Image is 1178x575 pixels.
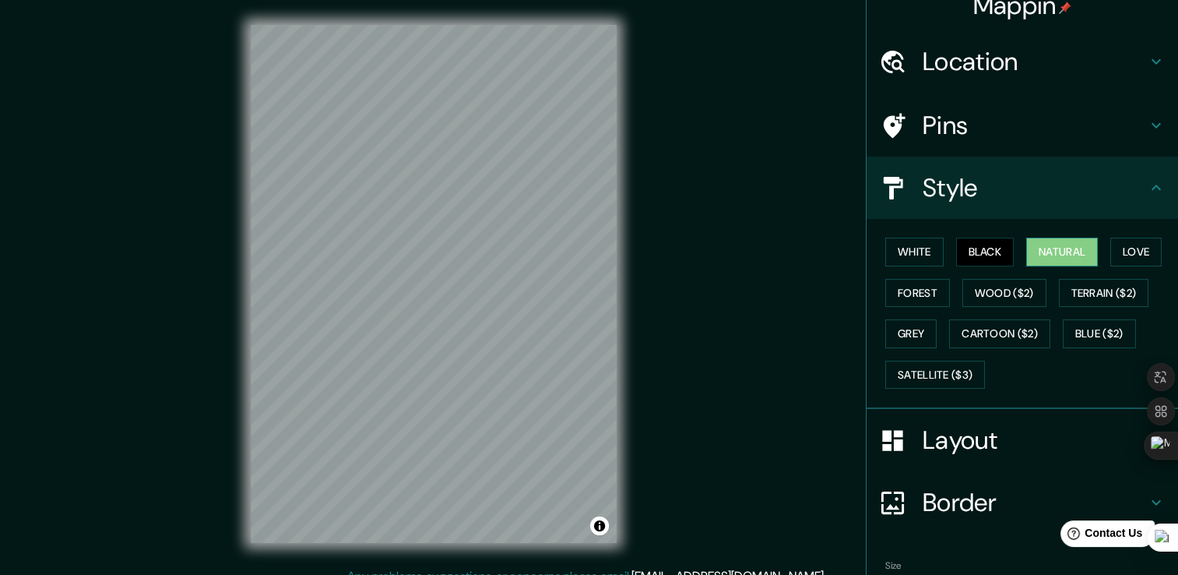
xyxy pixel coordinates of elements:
[1026,238,1098,266] button: Natural
[867,471,1178,534] div: Border
[962,279,1046,308] button: Wood ($2)
[1059,2,1071,14] img: pin-icon.png
[867,94,1178,157] div: Pins
[251,25,617,543] canvas: Map
[949,319,1050,348] button: Cartoon ($2)
[956,238,1014,266] button: Black
[1110,238,1162,266] button: Love
[885,559,902,573] label: Size
[1039,514,1161,558] iframe: Help widget launcher
[885,361,985,390] button: Satellite ($3)
[923,46,1147,77] h4: Location
[1059,279,1149,308] button: Terrain ($2)
[590,517,609,535] button: Toggle attribution
[885,279,950,308] button: Forest
[867,30,1178,93] div: Location
[923,110,1147,141] h4: Pins
[1063,319,1136,348] button: Blue ($2)
[885,319,937,348] button: Grey
[867,409,1178,471] div: Layout
[923,425,1147,456] h4: Layout
[923,487,1147,518] h4: Border
[885,238,944,266] button: White
[867,157,1178,219] div: Style
[923,172,1147,203] h4: Style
